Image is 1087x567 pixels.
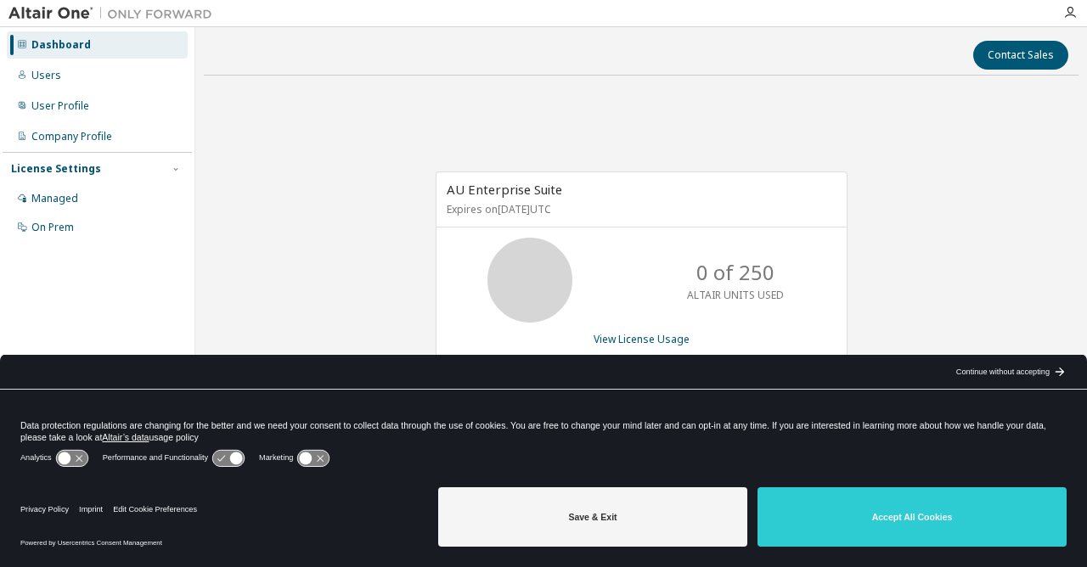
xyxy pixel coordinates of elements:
button: Contact Sales [973,41,1068,70]
div: Managed [31,192,78,205]
div: On Prem [31,221,74,234]
div: Company Profile [31,130,112,143]
p: 0 of 250 [696,258,774,287]
div: Users [31,69,61,82]
span: AU Enterprise Suite [447,181,562,198]
p: ALTAIR UNITS USED [687,288,784,302]
div: User Profile [31,99,89,113]
p: Expires on [DATE] UTC [447,202,832,216]
div: Dashboard [31,38,91,52]
div: License Settings [11,162,101,176]
a: View License Usage [594,332,690,346]
img: Altair One [8,5,221,22]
